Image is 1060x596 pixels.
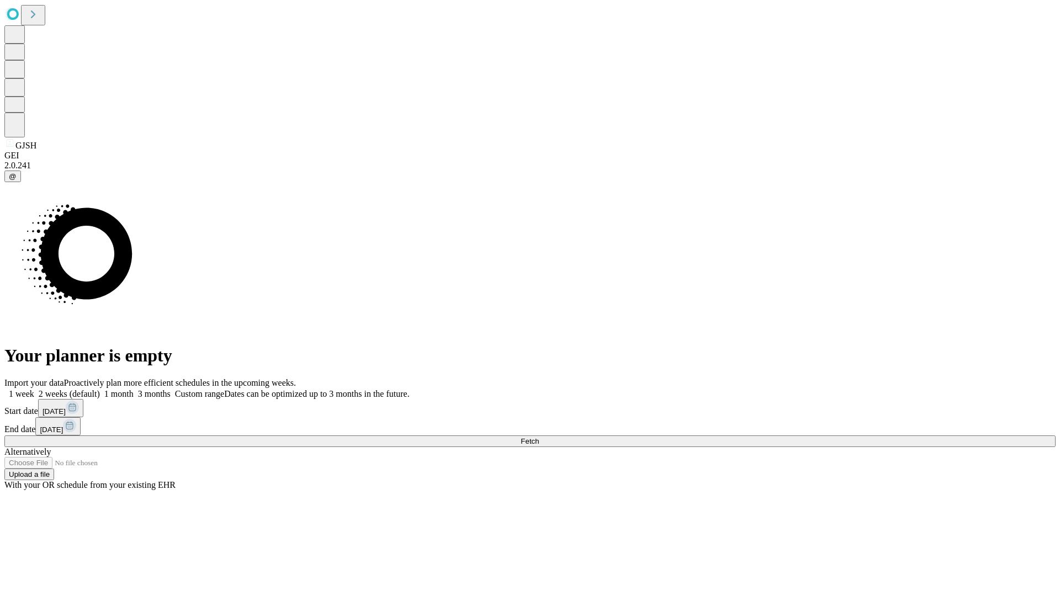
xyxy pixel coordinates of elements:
span: With your OR schedule from your existing EHR [4,480,176,489]
span: Proactively plan more efficient schedules in the upcoming weeks. [64,378,296,387]
span: GJSH [15,141,36,150]
button: Upload a file [4,469,54,480]
span: Dates can be optimized up to 3 months in the future. [224,389,409,398]
span: 2 weeks (default) [39,389,100,398]
span: 1 month [104,389,134,398]
span: @ [9,172,17,180]
div: GEI [4,151,1056,161]
button: Fetch [4,435,1056,447]
span: [DATE] [40,425,63,434]
button: [DATE] [38,399,83,417]
span: Fetch [521,437,539,445]
button: @ [4,171,21,182]
button: [DATE] [35,417,81,435]
div: Start date [4,399,1056,417]
h1: Your planner is empty [4,345,1056,366]
span: Import your data [4,378,64,387]
span: Alternatively [4,447,51,456]
div: End date [4,417,1056,435]
span: Custom range [175,389,224,398]
span: 3 months [138,389,171,398]
div: 2.0.241 [4,161,1056,171]
span: 1 week [9,389,34,398]
span: [DATE] [43,407,66,416]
